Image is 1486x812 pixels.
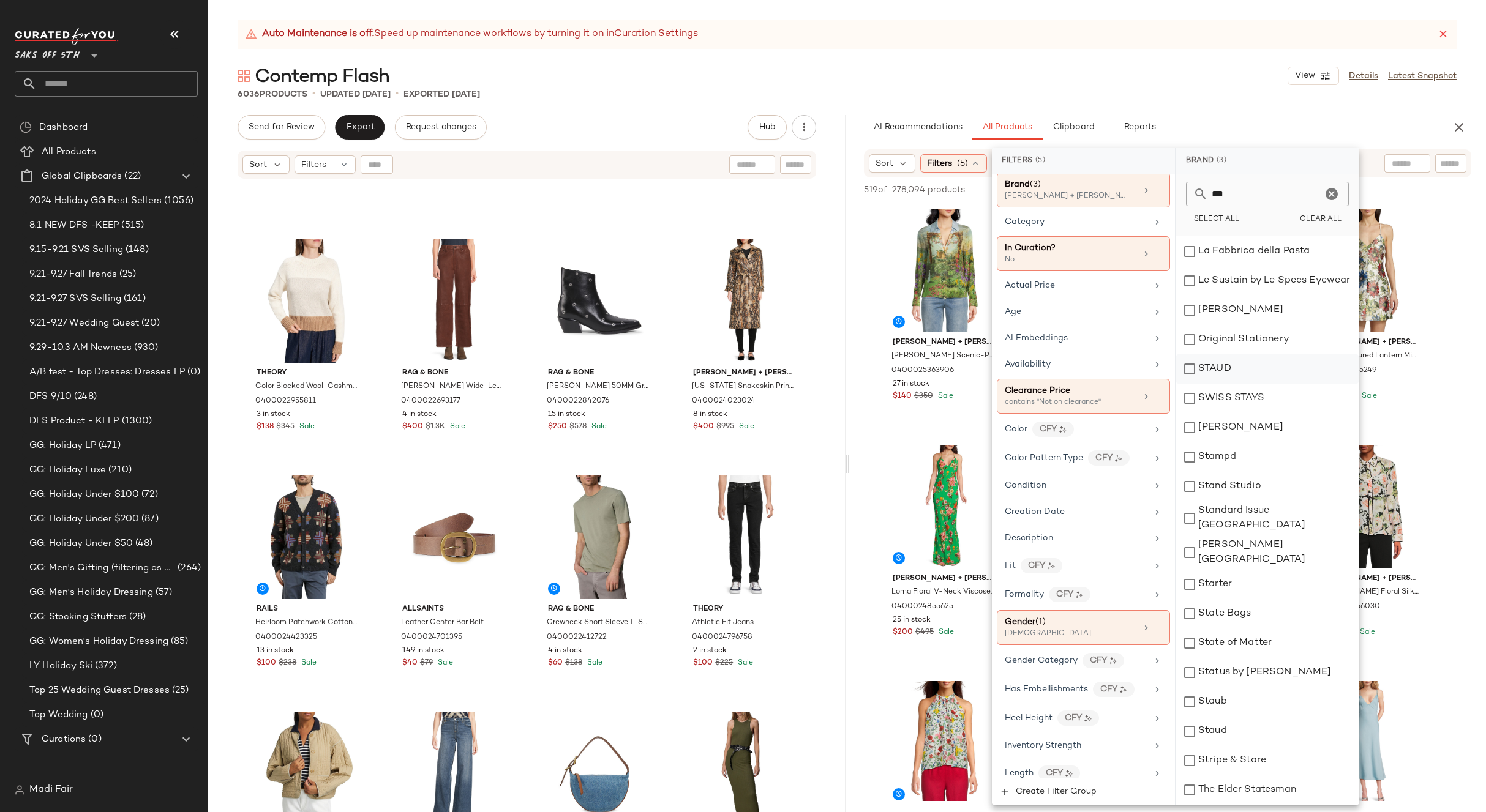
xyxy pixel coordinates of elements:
span: (22) [122,169,141,184]
span: Category [1005,217,1045,226]
span: 0400024856030 [1316,602,1380,613]
span: (48) [133,537,153,551]
span: Theory [693,604,797,615]
span: [PERSON_NAME] + [PERSON_NAME] [693,368,797,379]
div: No [1005,255,1127,266]
span: Gender Category [1005,656,1078,665]
span: Saks OFF 5TH [15,42,80,64]
span: rag & bone [548,604,651,615]
img: ai.DGldD1NL.svg [1048,562,1055,570]
span: 9.15-9.21 SVS Selling [29,243,123,257]
span: View [1294,71,1315,81]
span: (210) [106,463,132,477]
button: Export [335,115,385,140]
span: Sale [936,628,954,636]
button: Send for Review [238,115,325,140]
span: DFS 9/10 [29,390,72,404]
span: $250 [548,422,567,433]
span: 149 in stock [402,646,445,657]
span: [PERSON_NAME] + [PERSON_NAME] [1317,337,1420,348]
span: $225 [715,658,733,669]
span: 13 in stock [257,646,294,657]
span: GG: Men's Holiday Dressing [29,586,153,600]
span: Length [1005,769,1034,778]
span: Color [1005,425,1027,434]
span: GG: Men's Gifting (filtering as women's) [29,561,175,575]
span: Send for Review [248,122,315,132]
span: LY Holiday Ski [29,659,92,673]
div: CFY [1032,422,1074,437]
span: (20) [139,316,160,330]
span: (0) [88,708,103,722]
span: 9.29-10.3 AM Newness [29,341,132,355]
span: Sale [448,423,465,431]
span: 0400024423325 [255,632,317,643]
span: 6036 [238,90,260,99]
span: GG: Holiday Luxe [29,463,106,477]
img: 0400022412722_FADEDARMY [538,475,661,599]
span: 0400024023024 [692,396,756,407]
img: svg%3e [15,785,24,795]
img: svg%3e [238,70,250,82]
span: (28) [127,610,146,624]
div: contains "Not on clearance" [1005,397,1127,408]
span: All Products [981,122,1032,132]
p: updated [DATE] [320,88,391,101]
span: 519 of [864,184,887,196]
span: (5) [957,157,968,170]
img: 0400024796758_WASHEDBLACK [683,475,806,599]
span: GG: Women's Holiday Dressing [29,635,168,649]
img: 0400022842076_BLACK [538,239,661,363]
span: Creation Date [1005,507,1065,516]
span: $400 [693,422,714,433]
span: 3 in stock [257,409,290,420]
span: Select All [1193,215,1239,224]
div: [PERSON_NAME] + [PERSON_NAME], Theory, Rag & Bone [1005,191,1127,202]
img: 0400022955811_IVORYMULTI [247,239,370,363]
p: Exported [DATE] [403,88,480,101]
span: Sale [297,423,315,431]
span: Age [1005,307,1021,316]
span: Top Wedding [29,708,88,722]
span: Condition [1005,481,1046,490]
span: Sort [876,157,893,170]
div: Speed up maintenance workflows by turning it on in [245,27,698,42]
span: [PERSON_NAME] Wide-Leg Leather Pant [401,381,505,392]
span: Sale [1357,628,1375,636]
span: • [312,87,315,102]
span: Formality [1005,590,1044,599]
button: Request changes [395,115,487,140]
span: Theory [257,368,360,379]
span: Actual Price [1005,281,1055,290]
span: (0) [86,732,101,747]
a: Details [1349,70,1378,83]
img: ai.DGldD1NL.svg [1065,770,1073,777]
img: ai.DGldD1NL.svg [1109,657,1117,665]
span: All Products [42,145,96,159]
span: $345 [276,422,295,433]
span: GG: Holiday Under $50 [29,537,133,551]
span: Heirloom Patchwork Cotton-Blend Cardigan [255,617,359,628]
span: [PERSON_NAME] Floral Silk Button-Front Shirt [1316,587,1419,598]
span: (5) [1035,155,1046,166]
span: Reports [1123,122,1155,132]
img: 0400022693177_BROWN [392,239,516,363]
span: 9.21-9.27 Fall Trends [29,267,117,281]
span: Loma Floral V-Neck Viscose Gown [891,587,995,598]
a: Curation Settings [614,27,698,42]
span: rag & bone [548,368,651,379]
span: Heel Height [1005,713,1053,723]
span: 0400022412722 [547,632,607,643]
div: Filters [992,148,1175,174]
span: Rails [257,604,360,615]
span: Leather Center Bar Belt [401,617,484,628]
span: Gender [1005,617,1035,627]
span: $138 [565,658,582,669]
span: (25) [117,267,137,281]
img: 0400024856030_FLORALMULTI [1307,445,1430,568]
span: GG: Stocking Stuffers [29,610,127,624]
span: Top 25 Wedding Guest Dresses [29,683,170,698]
div: [DEMOGRAPHIC_DATA] [1005,628,1127,639]
span: [PERSON_NAME] 50MM Grommet Leather Boots [547,381,650,392]
span: $350 [914,391,933,402]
